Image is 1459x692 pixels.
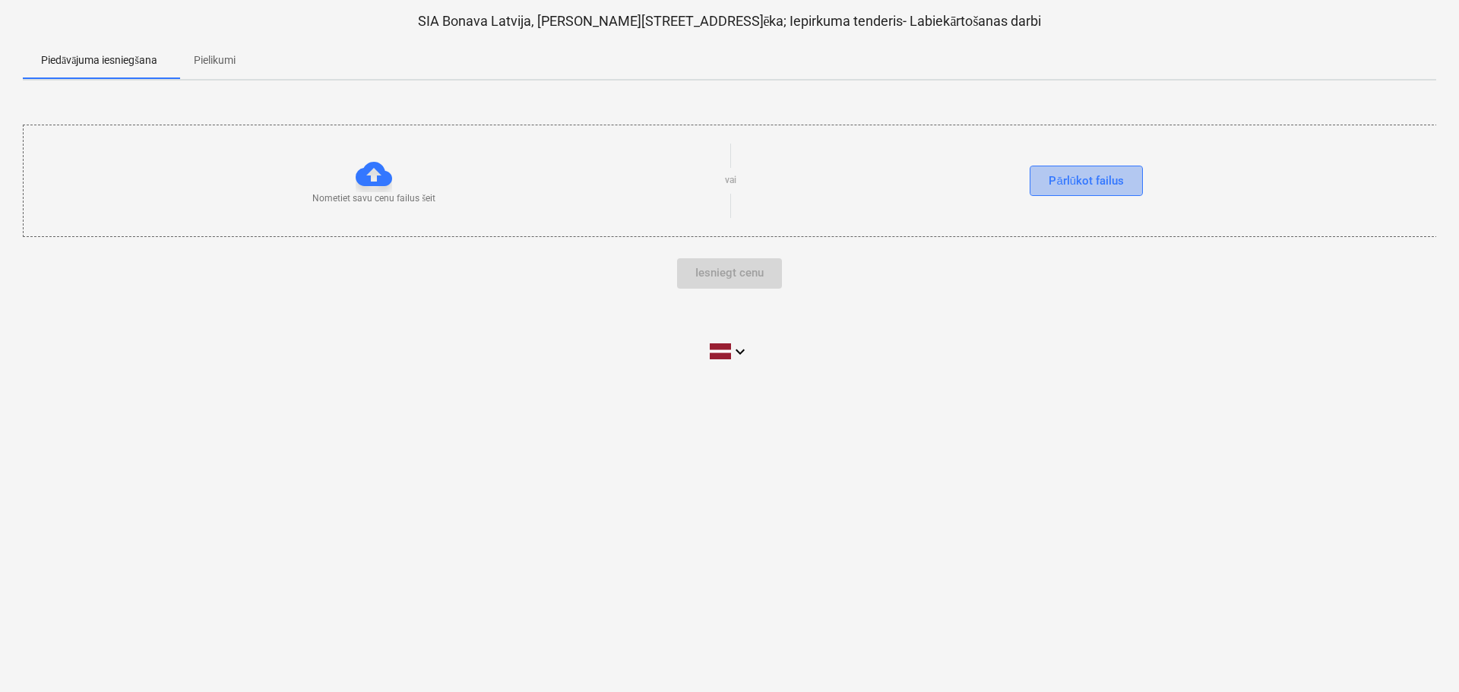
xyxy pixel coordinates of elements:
[1049,171,1124,191] div: Pārlūkot failus
[41,52,157,68] p: Piedāvājuma iesniegšana
[312,192,435,205] p: Nometiet savu cenu failus šeit
[1030,166,1143,196] button: Pārlūkot failus
[731,343,749,361] i: keyboard_arrow_down
[725,174,736,187] p: vai
[23,12,1436,30] p: SIA Bonava Latvija, [PERSON_NAME][STREET_ADDRESS]ēka; Iepirkuma tenderis- Labiekārtošanas darbi
[194,52,236,68] p: Pielikumi
[23,125,1438,236] div: Nometiet savu cenu failus šeitvaiPārlūkot failus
